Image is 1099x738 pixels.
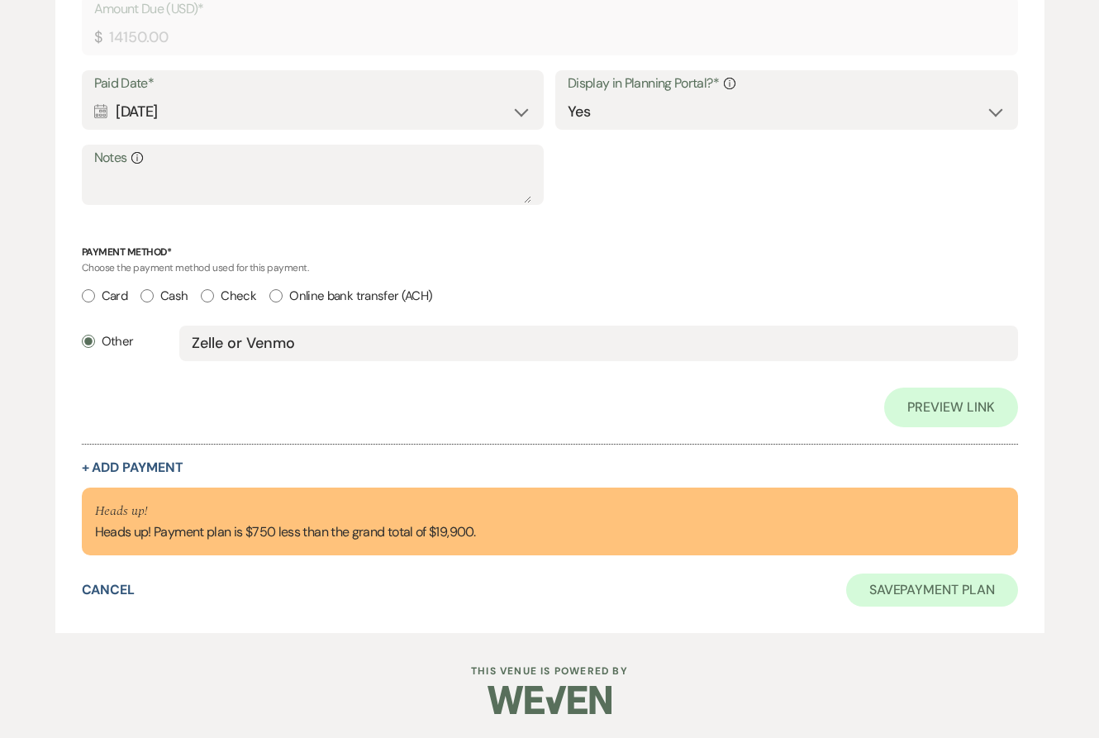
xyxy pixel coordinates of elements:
div: [DATE] [94,96,532,128]
p: Payment Method* [82,245,1018,260]
input: Check [201,289,214,302]
span: Choose the payment method used for this payment. [82,261,309,274]
label: Online bank transfer (ACH) [269,285,432,307]
input: Other [82,335,95,348]
label: Paid Date* [94,72,532,96]
label: Other [82,331,134,353]
button: SavePayment Plan [846,574,1018,607]
div: Heads up! Payment plan is $750 less than the grand total of $19,900. [95,501,475,542]
label: Card [82,285,127,307]
label: Cash [140,285,188,307]
img: Weven Logo [488,671,611,729]
div: $ [94,26,102,49]
label: Notes [94,146,532,170]
label: Check [201,285,256,307]
label: Display in Planning Portal?* [568,72,1006,96]
button: + Add Payment [82,461,183,474]
a: Preview Link [884,388,1017,427]
input: Card [82,289,95,302]
button: Cancel [82,583,136,597]
input: Online bank transfer (ACH) [269,289,283,302]
p: Heads up! [95,501,475,522]
input: Cash [140,289,154,302]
